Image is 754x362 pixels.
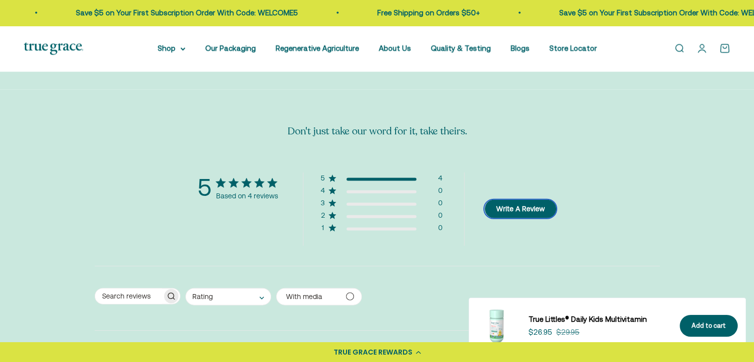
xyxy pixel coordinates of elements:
[321,199,325,208] div: 3
[205,44,256,53] a: Our Packaging
[528,313,668,325] a: True Littles® Daily Kids Multivitamin
[321,174,443,186] div: 5 star by 4 reviews
[321,186,325,195] div: 4
[321,211,325,220] div: 2
[484,200,556,218] button: Write A Review
[216,192,278,200] div: Based on 4 reviews
[528,326,552,338] sale-price: $26.95
[276,44,359,53] a: Regenerative Agriculture
[549,44,597,53] a: Store Locator
[438,186,443,199] div: 0
[438,199,443,211] div: 0
[321,224,325,233] div: 1
[198,173,211,201] div: 5
[286,293,322,300] div: With media
[680,315,738,337] button: Add to cart
[321,174,325,183] div: 5
[95,289,162,304] input: Search reviews
[236,124,519,138] p: Don't just take our word for it, take theirs.
[76,7,298,19] p: Save $5 on Your First Subscription Order With Code: WELCOME5
[185,288,271,305] button: Rating
[334,347,412,358] div: TRUE GRACE REWARDS
[158,43,185,55] summary: Shop
[379,44,411,53] a: About Us
[321,186,443,199] div: 4 star by 0 reviews
[321,199,443,211] div: 3 star by 0 reviews
[556,326,580,338] compare-at-price: $29.95
[431,44,491,53] a: Quality & Testing
[321,211,443,224] div: 2 star by 0 reviews
[477,306,517,346] img: True Littles® Daily Kids Multivitamin
[438,174,442,186] div: 4
[321,224,443,236] div: 1 star by 0 reviews
[276,288,362,305] button: Filter by media
[692,321,726,331] div: Add to cart
[377,8,480,17] a: Free Shipping on Orders $50+
[511,44,529,53] a: Blogs
[216,179,278,187] div: 5 out of 5 stars
[438,224,443,236] div: 0
[438,211,443,224] div: 0
[192,293,257,301] span: Rating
